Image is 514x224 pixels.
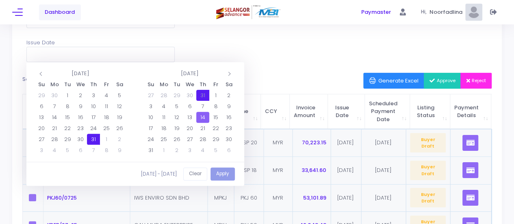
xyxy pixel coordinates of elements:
[363,73,424,88] button: Generate Excel
[170,123,183,134] td: 19
[196,145,209,156] td: 4
[100,79,113,90] th: Fr
[113,134,126,145] td: 2
[113,79,126,90] th: Sa
[61,79,74,90] th: Tu
[141,172,180,176] span: [DATE] - [DATE]
[100,101,113,112] td: 11
[196,112,209,123] td: 14
[429,8,465,16] span: Noorfadlina
[100,90,113,101] td: 4
[35,134,48,145] td: 27
[157,90,170,101] td: 28
[303,194,326,202] span: 53,101.89
[61,112,74,123] td: 15
[74,101,87,112] td: 9
[234,184,264,212] td: PKJ 60
[87,145,100,156] td: 7
[157,68,222,79] th: [DATE]
[424,73,461,88] button: Approve
[209,79,222,90] th: Fr
[183,112,196,123] td: 13
[264,184,293,212] td: MYR
[183,90,196,101] td: 30
[183,123,196,134] td: 20
[87,90,100,101] td: 3
[331,157,361,184] td: [DATE]
[170,145,183,156] td: 2
[100,112,113,123] td: 18
[290,94,328,129] th: Invoice Amount: activate to sort column ascending
[460,73,492,88] button: Reject
[222,90,235,101] td: 2
[410,94,451,129] th: Listing Status: activate to sort column ascending
[61,101,74,112] td: 8
[48,123,61,134] td: 21
[170,101,183,112] td: 5
[361,157,406,184] td: [DATE]
[35,79,48,90] th: Su
[61,123,74,134] td: 22
[74,145,87,156] td: 6
[144,145,157,156] td: 31
[144,79,157,90] th: Su
[369,77,419,85] span: Generate Excel
[183,101,196,112] td: 6
[209,123,222,134] td: 22
[209,90,222,101] td: 1
[157,101,170,112] td: 4
[264,129,293,157] td: MYR
[87,101,100,112] td: 10
[208,184,234,212] td: MPKJ
[183,134,196,145] td: 27
[429,77,455,84] span: Approve
[87,134,100,145] td: 31
[222,112,235,123] td: 16
[301,166,326,174] span: 33,641.60
[170,134,183,145] td: 26
[61,145,74,156] td: 5
[22,73,148,86] label: Search:
[216,5,282,19] img: Logo
[35,145,48,156] td: 3
[465,4,482,21] img: Pic
[48,112,61,123] td: 14
[234,129,264,157] td: PSP 20
[100,134,113,145] td: 1
[410,188,446,207] span: Buyer Draft
[26,39,175,62] div: Issue Date
[35,112,48,123] td: 13
[74,123,87,134] td: 23
[47,194,77,201] span: PKJ60/0725
[450,94,491,129] th: Payment Details: activate to sort column ascending
[209,101,222,112] td: 8
[170,90,183,101] td: 29
[144,90,157,101] td: 27
[196,90,209,101] td: 31
[209,145,222,156] td: 5
[48,101,61,112] td: 7
[35,101,48,112] td: 6
[100,123,113,134] td: 25
[410,133,446,152] span: Buyer Draft
[222,101,235,112] td: 9
[48,68,113,79] th: [DATE]
[222,134,235,145] td: 30
[35,90,48,101] td: 29
[264,157,293,184] td: MYR
[113,145,126,156] td: 9
[196,123,209,134] td: 21
[421,9,429,16] span: Hi,
[210,167,235,181] button: Apply
[466,77,486,84] span: Reject
[113,112,126,123] td: 19
[61,134,74,145] td: 29
[48,145,61,156] td: 4
[100,145,113,156] td: 8
[87,112,100,123] td: 17
[222,123,235,134] td: 23
[361,129,406,157] td: [DATE]
[231,94,261,129] th: Zone: activate to sort column ascending
[222,79,235,90] th: Sa
[87,79,100,90] th: Th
